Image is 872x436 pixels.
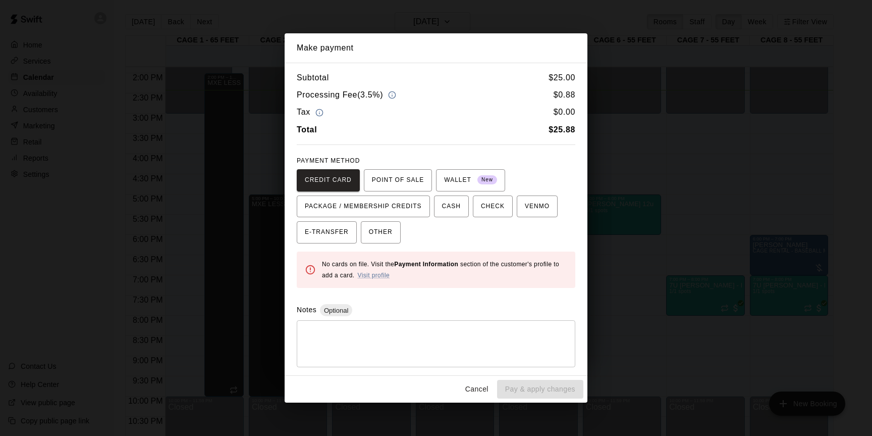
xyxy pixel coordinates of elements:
button: POINT OF SALE [364,169,432,191]
span: CASH [442,199,461,215]
h6: $ 0.00 [554,106,575,119]
button: VENMO [517,196,558,218]
h6: Processing Fee ( 3.5% ) [297,88,399,102]
span: WALLET [444,172,497,188]
span: E-TRANSFER [305,224,349,240]
button: CHECK [473,196,513,218]
b: $ 25.88 [549,125,575,134]
span: New [477,173,497,187]
span: No cards on file. Visit the section of the customer's profile to add a card. [322,261,559,279]
span: POINT OF SALE [372,172,424,188]
button: WALLET New [436,169,505,191]
button: CASH [434,196,469,218]
b: Total [297,125,317,134]
b: Payment Information [394,261,458,268]
label: Notes [297,306,316,314]
button: CREDIT CARD [297,169,360,191]
h6: $ 25.00 [549,71,575,84]
button: Cancel [461,380,493,399]
span: Optional [320,307,352,314]
span: PACKAGE / MEMBERSHIP CREDITS [305,199,422,215]
span: CREDIT CARD [305,172,352,188]
a: Visit profile [357,272,390,279]
span: CHECK [481,199,505,215]
h6: Subtotal [297,71,329,84]
span: PAYMENT METHOD [297,157,360,164]
span: OTHER [369,224,393,240]
button: PACKAGE / MEMBERSHIP CREDITS [297,196,430,218]
button: OTHER [361,221,401,244]
h6: Tax [297,106,326,119]
h2: Make payment [285,33,587,63]
span: VENMO [525,199,550,215]
button: E-TRANSFER [297,221,357,244]
h6: $ 0.88 [554,88,575,102]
